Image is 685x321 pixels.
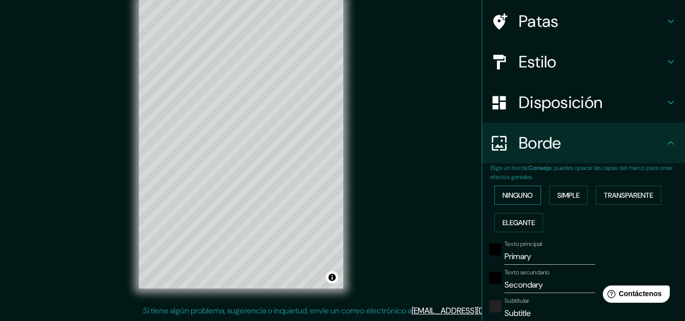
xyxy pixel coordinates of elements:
button: Transparente [596,186,661,205]
button: negro [489,272,501,284]
iframe: Lanzador de widgets de ayuda [595,281,674,310]
font: Patas [519,11,559,32]
div: Borde [482,123,685,163]
font: Simple [557,191,580,200]
font: : puedes opacar las capas del marco para crear efectos geniales. [490,164,673,181]
button: color-222222 [489,300,501,312]
font: Estilo [519,51,557,73]
div: Patas [482,1,685,42]
button: Ninguno [494,186,541,205]
font: Ninguno [502,191,533,200]
font: Subtitular [504,297,529,305]
button: negro [489,243,501,256]
font: Si tiene algún problema, sugerencia o inquietud, envíe un correo electrónico a [143,305,412,316]
div: Estilo [482,42,685,82]
button: Simple [549,186,588,205]
font: Elige un borde. [490,164,528,172]
div: Disposición [482,82,685,123]
font: Texto principal [504,240,542,248]
font: Consejo [528,164,552,172]
font: Disposición [519,92,602,113]
font: Texto secundario [504,268,550,276]
button: Activar o desactivar atribución [326,271,338,283]
font: Elegante [502,218,535,227]
font: Borde [519,132,561,154]
font: Transparente [604,191,653,200]
button: Elegante [494,213,543,232]
a: [EMAIL_ADDRESS][DOMAIN_NAME] [412,305,537,316]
